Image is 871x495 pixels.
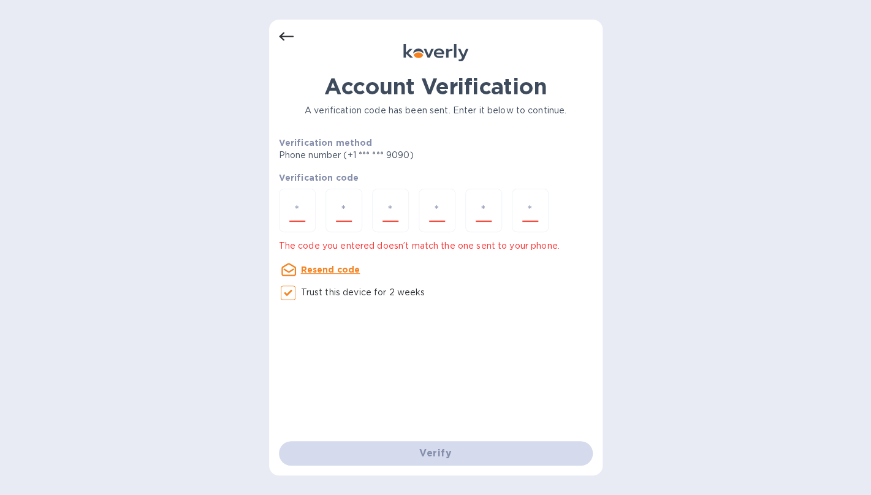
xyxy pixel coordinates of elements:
[279,74,593,99] h1: Account Verification
[279,138,373,148] b: Verification method
[301,265,360,274] u: Resend code
[279,104,593,117] p: A verification code has been sent. Enter it below to continue.
[279,240,593,252] p: The code you entered doesn’t match the one sent to your phone.
[301,286,425,299] p: Trust this device for 2 weeks
[279,149,508,162] p: Phone number (+1 *** *** 9090)
[279,172,593,184] p: Verification code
